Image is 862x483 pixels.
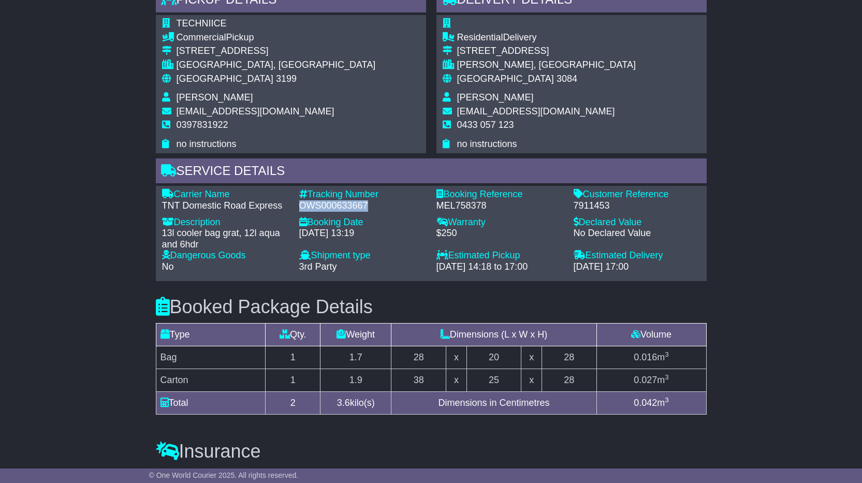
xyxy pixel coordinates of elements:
span: 0.016 [634,352,657,362]
td: Carton [156,369,266,392]
span: $250 [346,468,367,478]
td: Type [156,324,266,346]
div: [DATE] 13:19 [299,228,426,239]
span: 0433 057 123 [457,120,514,130]
td: x [521,346,542,369]
div: Dangerous Goods [162,250,289,261]
div: [DATE] 17:00 [574,261,700,273]
div: 7911453 [574,200,700,212]
td: m [596,346,706,369]
td: 25 [466,369,521,392]
span: [GEOGRAPHIC_DATA] [177,74,273,84]
td: 28 [391,346,446,369]
td: 1.7 [320,346,391,369]
div: MEL758378 [436,200,563,212]
div: Service Details [156,158,707,186]
span: 0.027 [634,375,657,385]
div: OWS000633667 [299,200,426,212]
span: No [162,261,174,272]
div: Estimated Pickup [436,250,563,261]
td: x [446,369,466,392]
td: 1 [266,346,320,369]
div: $250 [436,228,563,239]
div: 13l cooler bag grat, 12l aqua and 6hdr [162,228,289,250]
td: Bag [156,346,266,369]
h3: Booked Package Details [156,297,707,317]
div: Booking Date [299,217,426,228]
td: Total [156,392,266,415]
div: Carrier Name [162,189,289,200]
sup: 3 [665,373,669,381]
div: [STREET_ADDRESS] [457,46,636,57]
span: [EMAIL_ADDRESS][DOMAIN_NAME] [177,106,334,116]
td: Dimensions in Centimetres [391,392,596,415]
span: 3.6 [337,398,350,408]
td: Weight [320,324,391,346]
span: Commercial [177,32,226,42]
span: [GEOGRAPHIC_DATA] [457,74,554,84]
td: 38 [391,369,446,392]
div: Pickup [177,32,376,43]
div: Customer Reference [574,189,700,200]
div: [DATE] 14:18 to 17:00 [436,261,563,273]
span: [EMAIL_ADDRESS][DOMAIN_NAME] [457,106,615,116]
div: Description [162,217,289,228]
span: 0.042 [634,398,657,408]
div: Estimated Delivery [574,250,700,261]
td: kilo(s) [320,392,391,415]
span: 3084 [557,74,577,84]
div: Insurance is not requested. Warranty covering is added. [156,468,707,479]
span: [PERSON_NAME] [177,92,253,103]
td: 1 [266,369,320,392]
div: Shipment type [299,250,426,261]
td: 2 [266,392,320,415]
div: No Declared Value [574,228,700,239]
sup: 3 [665,396,669,404]
td: x [446,346,466,369]
td: m [596,392,706,415]
div: Booking Reference [436,189,563,200]
td: 28 [542,369,596,392]
span: [PERSON_NAME] [457,92,534,103]
div: Delivery [457,32,636,43]
div: TNT Domestic Road Express [162,200,289,212]
td: Dimensions (L x W x H) [391,324,596,346]
span: TECHNIICE [177,18,227,28]
span: 3rd Party [299,261,337,272]
span: Residential [457,32,503,42]
span: 0397831922 [177,120,228,130]
td: m [596,369,706,392]
td: Qty. [266,324,320,346]
div: Warranty [436,217,563,228]
td: 20 [466,346,521,369]
td: 28 [542,346,596,369]
div: [GEOGRAPHIC_DATA], [GEOGRAPHIC_DATA] [177,60,376,71]
span: 3199 [276,74,297,84]
h3: Insurance [156,441,707,462]
td: 1.9 [320,369,391,392]
sup: 3 [665,350,669,358]
div: Tracking Number [299,189,426,200]
span: © One World Courier 2025. All rights reserved. [149,471,299,479]
td: Volume [596,324,706,346]
td: x [521,369,542,392]
div: [PERSON_NAME], [GEOGRAPHIC_DATA] [457,60,636,71]
div: Declared Value [574,217,700,228]
div: [STREET_ADDRESS] [177,46,376,57]
span: no instructions [177,139,237,149]
span: no instructions [457,139,517,149]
